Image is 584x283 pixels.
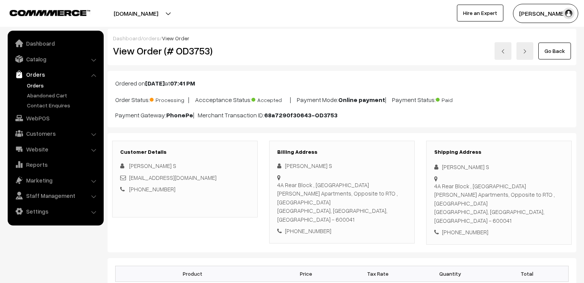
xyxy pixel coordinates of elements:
[113,45,258,57] h2: View Order (# OD3753)
[277,149,407,155] h3: Billing Address
[10,127,101,140] a: Customers
[115,79,569,88] p: Ordered on at
[10,8,77,17] a: COMMMERCE
[434,228,564,237] div: [PHONE_NUMBER]
[113,34,571,42] div: / /
[25,101,101,109] a: Contact Enquires
[25,91,101,99] a: Abandoned Cart
[10,158,101,171] a: Reports
[251,94,290,104] span: Accepted
[264,111,337,119] b: 68a7290f30643-OD3753
[486,266,569,281] th: Total
[143,35,160,41] a: orders
[120,149,250,155] h3: Customer Details
[10,204,101,218] a: Settings
[277,181,407,224] div: 4A Rear Block , [GEOGRAPHIC_DATA][PERSON_NAME] Apartments, Opposite to RTO ,[GEOGRAPHIC_DATA] [GE...
[10,36,101,50] a: Dashboard
[115,94,569,104] p: Order Status: | Accceptance Status: | Payment Mode: | Payment Status:
[129,162,176,169] span: [PERSON_NAME] S
[116,266,270,281] th: Product
[523,49,527,54] img: right-arrow.png
[513,4,578,23] button: [PERSON_NAME]
[10,189,101,202] a: Staff Management
[170,79,195,87] b: 07:41 PM
[166,111,193,119] b: PhonePe
[277,227,407,235] div: [PHONE_NUMBER]
[277,161,407,170] div: [PERSON_NAME] S
[457,5,503,21] a: Hire an Expert
[538,43,571,59] a: Go Back
[162,35,189,41] span: View Order
[501,49,505,54] img: left-arrow.png
[10,173,101,187] a: Marketing
[129,174,217,181] a: [EMAIL_ADDRESS][DOMAIN_NAME]
[113,35,141,41] a: Dashboard
[150,94,188,104] span: Processing
[10,52,101,66] a: Catalog
[270,266,342,281] th: Price
[10,142,101,156] a: Website
[338,96,385,104] b: Online payment
[10,10,90,16] img: COMMMERCE
[87,4,185,23] button: [DOMAIN_NAME]
[434,149,564,155] h3: Shipping Address
[434,163,564,171] div: [PERSON_NAME] S
[563,8,574,19] img: user
[25,81,101,89] a: Orders
[10,67,101,81] a: Orders
[436,94,474,104] span: Paid
[342,266,414,281] th: Tax Rate
[129,186,175,193] a: [PHONE_NUMBER]
[10,111,101,125] a: WebPOS
[434,182,564,225] div: 4A Rear Block , [GEOGRAPHIC_DATA][PERSON_NAME] Apartments, Opposite to RTO ,[GEOGRAPHIC_DATA] [GE...
[414,266,486,281] th: Quantity
[115,110,569,120] p: Payment Gateway: | Merchant Transaction ID:
[145,79,165,87] b: [DATE]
